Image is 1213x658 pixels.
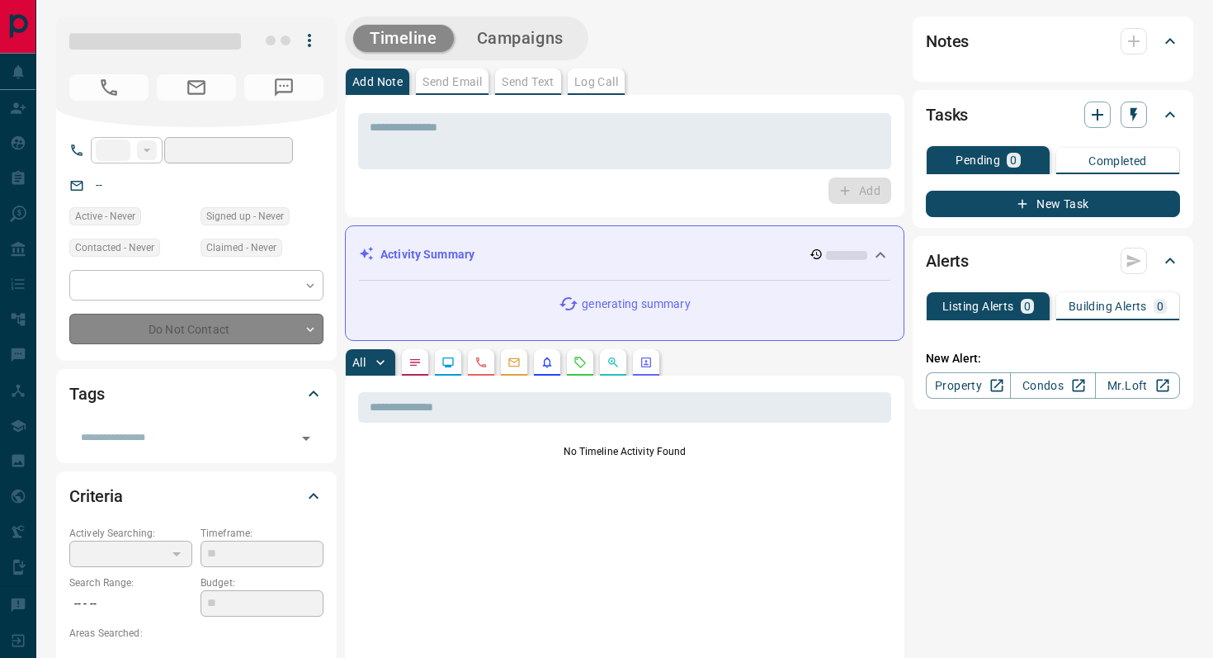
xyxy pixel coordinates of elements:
div: Notes [926,21,1180,61]
button: New Task [926,191,1180,217]
p: Add Note [352,76,403,88]
p: New Alert: [926,350,1180,367]
p: Budget: [201,575,323,590]
a: Mr.Loft [1095,372,1180,399]
div: Alerts [926,241,1180,281]
a: -- [96,178,102,192]
p: -- - -- [69,590,192,618]
button: Timeline [353,25,454,52]
button: Open [295,427,318,450]
p: Building Alerts [1069,301,1147,312]
p: 0 [1024,301,1031,312]
span: No Email [157,74,236,101]
svg: Requests [573,356,587,369]
span: Active - Never [75,208,135,225]
a: Property [926,372,1011,399]
div: Activity Summary [359,239,890,270]
p: 0 [1157,301,1163,312]
p: Activity Summary [380,246,474,263]
a: Condos [1010,372,1095,399]
div: Criteria [69,476,323,516]
p: Search Range: [69,575,192,590]
svg: Calls [474,356,488,369]
p: All [352,357,366,368]
p: Completed [1088,155,1147,167]
div: Do Not Contact [69,314,323,344]
p: Pending [956,154,1000,166]
svg: Opportunities [606,356,620,369]
p: 0 [1010,154,1017,166]
h2: Criteria [69,483,123,509]
span: Signed up - Never [206,208,284,225]
p: Listing Alerts [942,301,1014,312]
p: No Timeline Activity Found [358,444,891,459]
button: Campaigns [460,25,580,52]
p: Timeframe: [201,526,323,541]
svg: Listing Alerts [540,356,554,369]
div: Tags [69,374,323,414]
h2: Alerts [926,248,969,274]
div: Tasks [926,95,1180,135]
span: No Number [244,74,323,101]
svg: Emails [507,356,521,369]
span: Contacted - Never [75,239,154,256]
p: generating summary [582,296,690,313]
span: No Number [69,74,149,101]
h2: Tags [69,381,104,407]
h2: Tasks [926,102,968,128]
span: Claimed - Never [206,239,276,256]
svg: Agent Actions [640,356,653,369]
p: Areas Searched: [69,626,323,641]
svg: Lead Browsing Activity [441,356,455,369]
p: Actively Searching: [69,526,192,541]
svg: Notes [408,356,422,369]
h2: Notes [926,28,969,54]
